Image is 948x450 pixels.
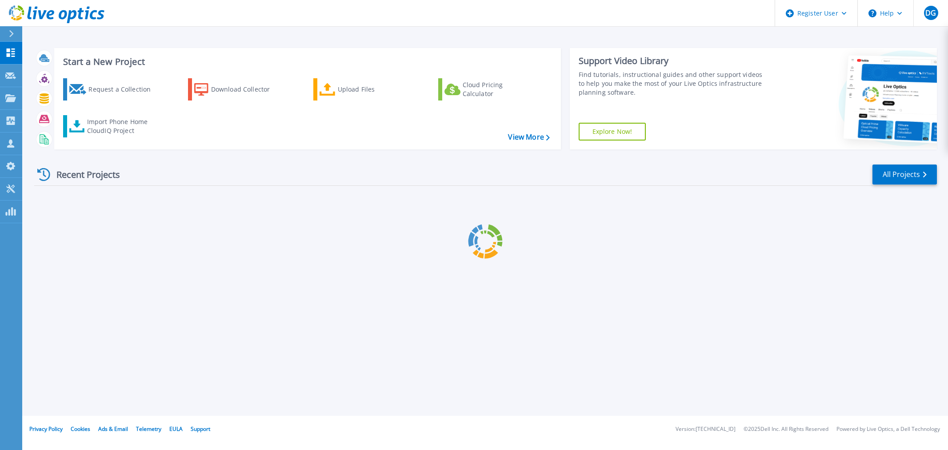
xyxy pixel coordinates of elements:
[34,164,132,185] div: Recent Projects
[925,9,936,16] span: DG
[136,425,161,433] a: Telemetry
[211,80,282,98] div: Download Collector
[71,425,90,433] a: Cookies
[508,133,549,141] a: View More
[676,426,736,432] li: Version: [TECHNICAL_ID]
[463,80,534,98] div: Cloud Pricing Calculator
[98,425,128,433] a: Ads & Email
[579,70,767,97] div: Find tutorials, instructional guides and other support videos to help you make the most of your L...
[744,426,828,432] li: © 2025 Dell Inc. All Rights Reserved
[88,80,160,98] div: Request a Collection
[579,55,767,67] div: Support Video Library
[438,78,537,100] a: Cloud Pricing Calculator
[191,425,210,433] a: Support
[63,78,162,100] a: Request a Collection
[87,117,156,135] div: Import Phone Home CloudIQ Project
[169,425,183,433] a: EULA
[63,57,549,67] h3: Start a New Project
[579,123,646,141] a: Explore Now!
[188,78,287,100] a: Download Collector
[29,425,63,433] a: Privacy Policy
[313,78,412,100] a: Upload Files
[338,80,409,98] div: Upload Files
[872,165,937,185] a: All Projects
[836,426,940,432] li: Powered by Live Optics, a Dell Technology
